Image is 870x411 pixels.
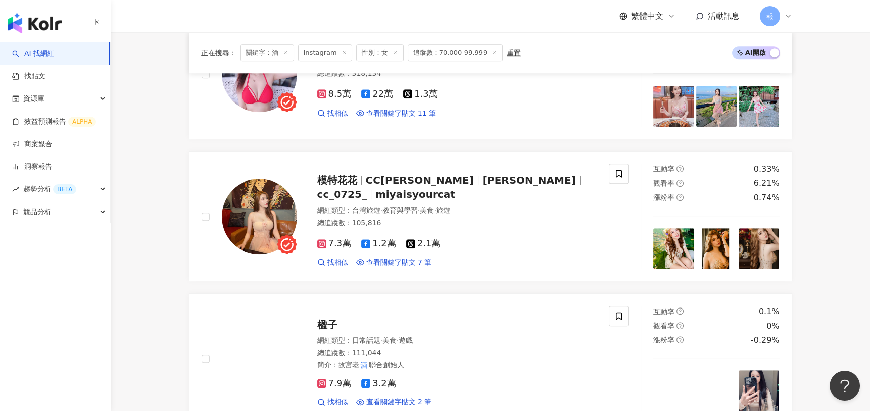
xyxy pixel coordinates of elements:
div: 0.1% [759,306,780,317]
span: 教育與學習 [382,206,418,214]
span: 漲粉率 [653,336,674,344]
span: 查看關鍵字貼文 7 筆 [366,258,432,268]
img: post-image [739,370,780,411]
a: 效益預測報告ALPHA [12,117,96,127]
img: KOL Avatar [222,37,297,112]
span: 性別：女 [356,44,404,61]
a: KOL Avatar模特花花CC[PERSON_NAME][PERSON_NAME]cc_0725_miyaisyourcat網紅類型：台灣旅遊·教育與學習·美食·旅遊總追蹤數：105,8167... [189,151,792,281]
mark: 酒 [359,360,369,371]
span: 7.3萬 [317,238,352,249]
span: miyaisyourcat [375,188,455,200]
span: 正在搜尋 ： [201,49,236,57]
span: 模特花花 [317,174,357,186]
span: 資源庫 [23,87,44,110]
a: 查看關鍵字貼文 2 筆 [356,397,432,407]
span: · [434,206,436,214]
img: post-image [739,228,780,269]
a: 商案媒合 [12,139,52,149]
img: post-image [653,86,694,127]
span: · [380,336,382,344]
span: 互動率 [653,307,674,316]
div: 0% [766,321,779,332]
a: 查看關鍵字貼文 11 筆 [356,109,436,119]
a: searchAI 找網紅 [12,49,54,59]
span: 故宮老 [338,361,359,369]
span: 22萬 [361,89,393,99]
div: 6.21% [754,178,780,189]
span: 查看關鍵字貼文 2 筆 [366,397,432,407]
div: BETA [53,184,76,194]
img: post-image [696,370,737,411]
span: 關鍵字：酒 [240,44,294,61]
span: cc_0725_ [317,188,367,200]
span: 3.2萬 [361,378,396,389]
span: question-circle [676,322,684,329]
span: 7.9萬 [317,378,352,389]
span: 互動率 [653,165,674,173]
span: 觀看率 [653,179,674,187]
div: 總追蹤數 ： 111,044 [317,348,597,358]
div: 總追蹤數 ： 318,134 [317,69,597,79]
span: question-circle [676,180,684,187]
a: 找相似 [317,109,348,119]
img: post-image [696,86,737,127]
div: 網紅類型 ： [317,336,597,346]
a: 找相似 [317,397,348,407]
span: question-circle [676,194,684,201]
span: 美食 [420,206,434,214]
a: 找貼文 [12,71,45,81]
span: 聯合創始人 [369,361,404,369]
span: 活動訊息 [708,11,740,21]
img: post-image [653,370,694,411]
span: 1.3萬 [403,89,438,99]
span: 報 [766,11,774,22]
span: 遊戲 [399,336,413,344]
div: 總追蹤數 ： 105,816 [317,218,597,228]
span: [PERSON_NAME] [482,174,576,186]
span: 找相似 [327,109,348,119]
img: post-image [739,86,780,127]
span: 漲粉率 [653,193,674,201]
span: 繁體中文 [631,11,663,22]
div: -0.29% [751,335,780,346]
span: 簡介 ： [317,360,405,371]
img: KOL Avatar [222,179,297,254]
span: question-circle [676,165,684,172]
span: 找相似 [327,258,348,268]
span: 追蹤數：70,000-99,999 [408,44,503,61]
div: 重置 [507,49,521,57]
span: 2.1萬 [406,238,441,249]
span: · [380,206,382,214]
span: question-circle [676,336,684,343]
span: 1.2萬 [361,238,396,249]
span: 8.5萬 [317,89,352,99]
span: 找相似 [327,397,348,407]
a: KOL Avatar[PERSON_NAME][PERSON_NAME]Cherry網紅類型：藝術與娛樂·飲料·日常話題·節慶·攝影總追蹤數：318,1348.5萬22萬1.3萬找相似查看關鍵字... [189,9,792,139]
span: rise [12,186,19,193]
img: post-image [653,228,694,269]
img: logo [8,13,62,33]
span: question-circle [676,307,684,315]
span: 觀看率 [653,322,674,330]
a: 找相似 [317,258,348,268]
a: 洞察報告 [12,162,52,172]
span: 台灣旅遊 [352,206,380,214]
span: 趨勢分析 [23,178,76,200]
span: 美食 [382,336,397,344]
span: · [418,206,420,214]
div: 網紅類型 ： [317,205,597,216]
iframe: Help Scout Beacon - Open [830,371,860,401]
img: KOL Avatar [222,321,297,396]
span: 查看關鍵字貼文 11 筆 [366,109,436,119]
img: post-image [696,228,737,269]
span: CC[PERSON_NAME] [366,174,474,186]
span: · [397,336,399,344]
span: Instagram [298,44,352,61]
span: 競品分析 [23,200,51,223]
div: 0.74% [754,192,780,203]
span: 日常話題 [352,336,380,344]
div: 0.33% [754,164,780,175]
span: 楹子 [317,319,337,331]
span: 旅遊 [436,206,450,214]
a: 查看關鍵字貼文 7 筆 [356,258,432,268]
